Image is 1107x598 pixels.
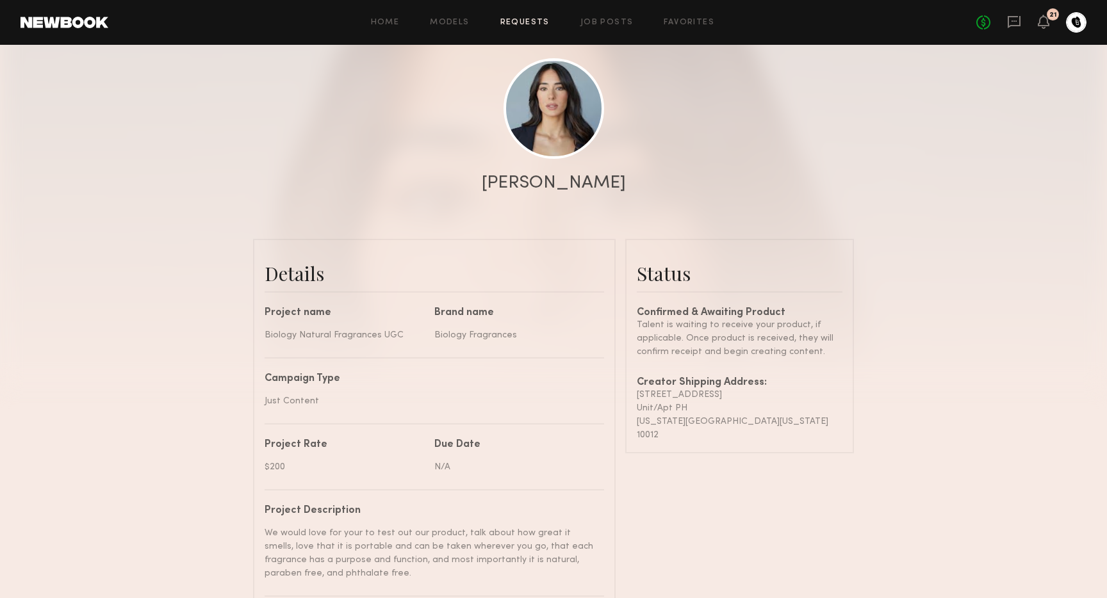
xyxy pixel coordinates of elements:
[265,394,594,408] div: Just Content
[265,460,425,474] div: $200
[434,440,594,450] div: Due Date
[371,19,400,27] a: Home
[637,378,842,388] div: Creator Shipping Address:
[500,19,550,27] a: Requests
[580,19,634,27] a: Job Posts
[265,261,604,286] div: Details
[637,318,842,359] div: Talent is waiting to receive your product, if applicable. Once product is received, they will con...
[434,308,594,318] div: Brand name
[265,328,425,342] div: Biology Natural Fragrances UGC
[434,328,594,342] div: Biology Fragrances
[265,526,594,580] div: We would love for your to test out our product, talk about how great it smells, love that it is p...
[664,19,714,27] a: Favorites
[265,374,594,384] div: Campaign Type
[637,261,842,286] div: Status
[637,401,842,415] div: Unit/Apt PH
[434,460,594,474] div: N/A
[637,388,842,401] div: [STREET_ADDRESS]
[1049,12,1057,19] div: 21
[482,174,626,192] div: [PERSON_NAME]
[265,440,425,450] div: Project Rate
[637,415,842,442] div: [US_STATE][GEOGRAPHIC_DATA][US_STATE] 10012
[430,19,469,27] a: Models
[637,308,842,318] div: Confirmed & Awaiting Product
[265,308,425,318] div: Project name
[265,506,594,516] div: Project Description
